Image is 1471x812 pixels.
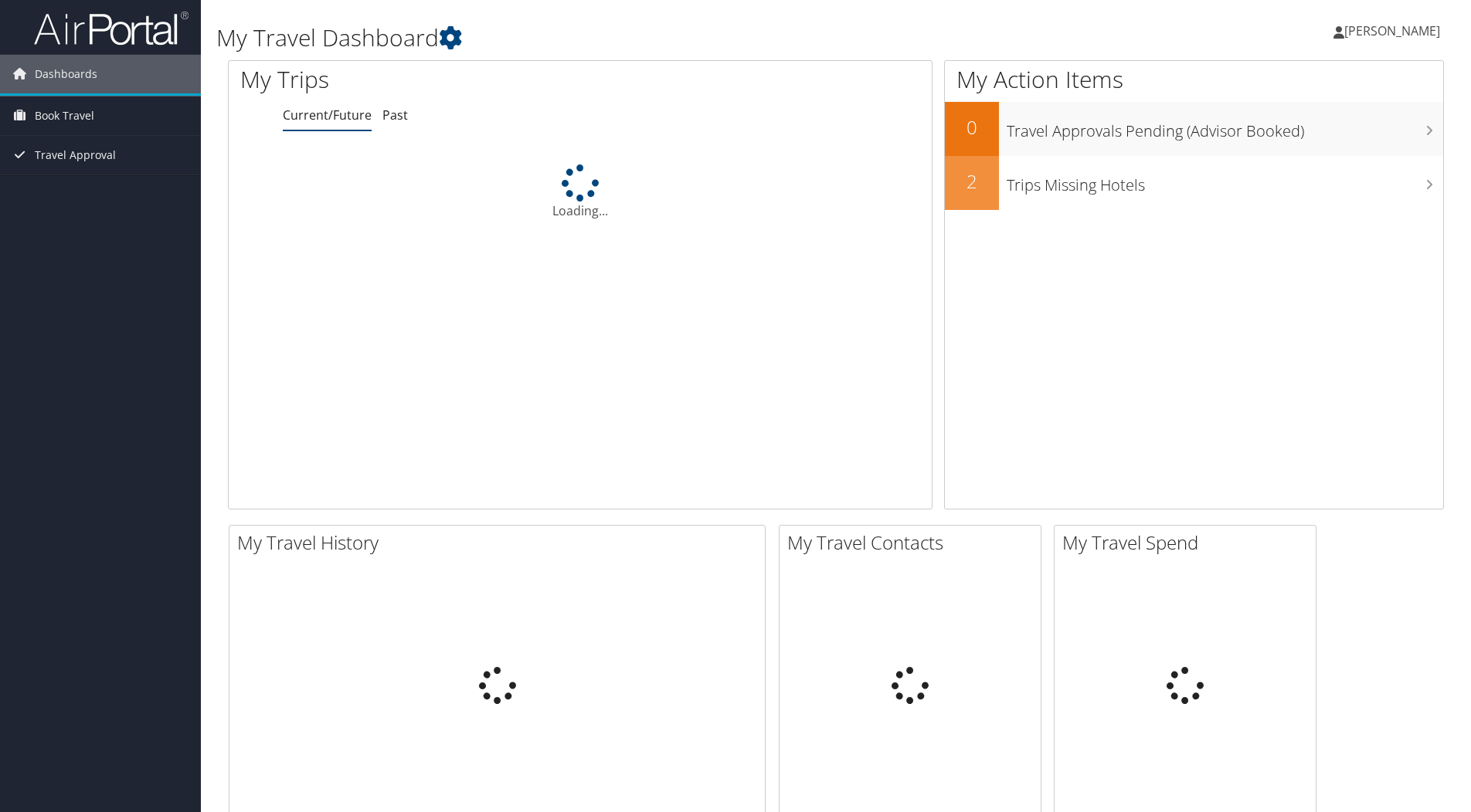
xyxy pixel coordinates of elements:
a: 0Travel Approvals Pending (Advisor Booked) [945,102,1443,156]
span: Book Travel [35,96,94,135]
img: airportal-logo.png [34,10,189,46]
h1: My Travel Dashboard [216,22,1042,54]
h2: My Travel Spend [1062,529,1316,556]
h2: 0 [945,114,999,140]
span: Travel Approval [35,136,116,174]
a: [PERSON_NAME] [1333,8,1456,54]
h2: My Travel Contacts [787,529,1041,556]
h3: Travel Approvals Pending (Advisor Booked) [1007,113,1443,142]
h3: Trips Missing Hotels [1007,167,1443,196]
span: Dashboards [35,55,97,93]
h2: 2 [945,168,999,195]
h1: My Action Items [945,63,1443,96]
h2: My Travel History [237,529,765,556]
span: [PERSON_NAME] [1344,22,1440,39]
a: Current/Future [283,107,372,123]
h1: My Trips [240,63,627,96]
a: 2Trips Missing Hotels [945,156,1443,210]
a: Past [382,107,408,123]
div: Loading... [229,164,932,220]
